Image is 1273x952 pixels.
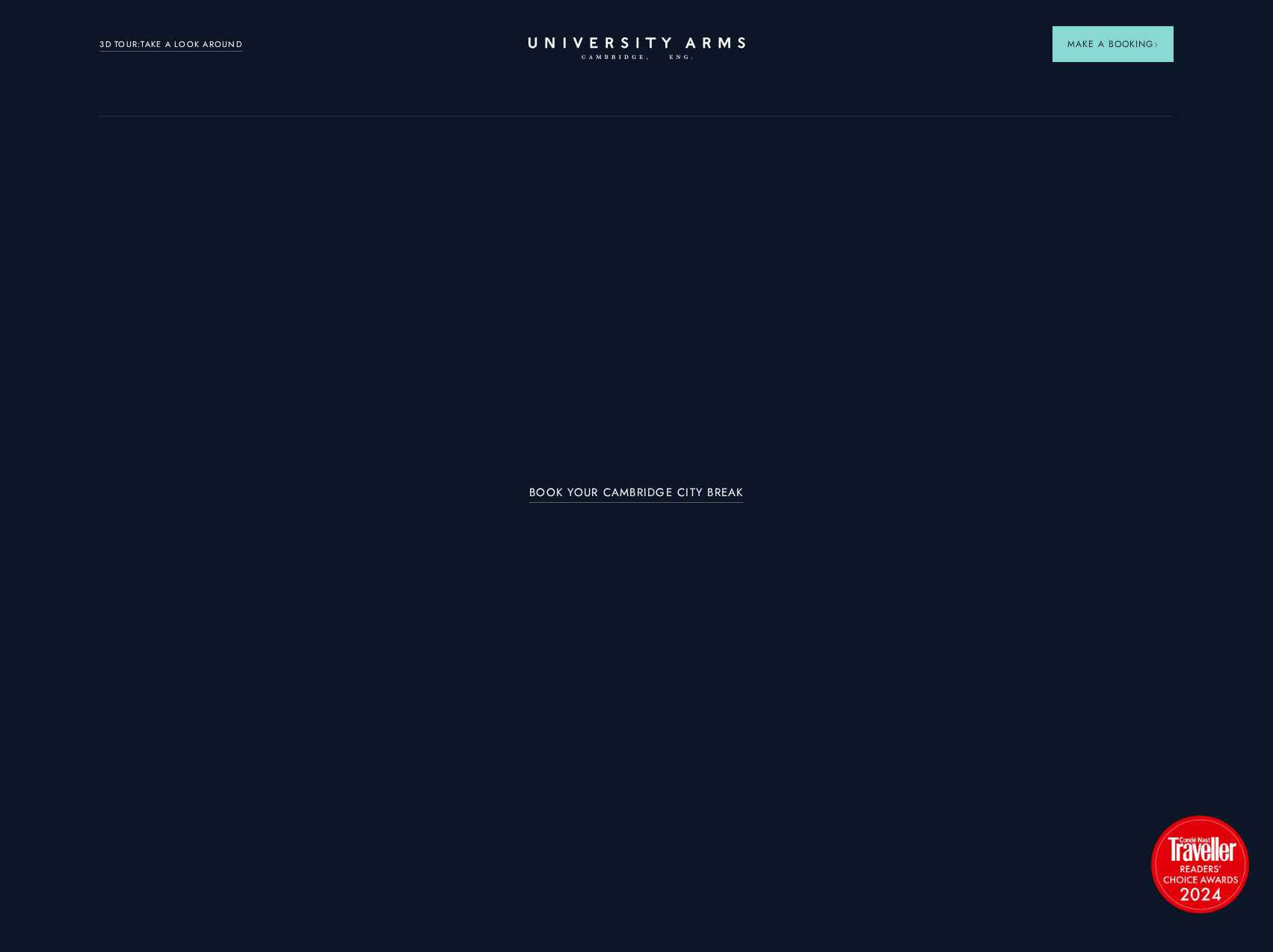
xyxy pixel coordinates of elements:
[1153,42,1159,47] img: Arrow icon
[1067,37,1159,51] span: Make a Booking
[1144,808,1256,920] img: image-2524eff8f0c5d55edbf694693304c4387916dea5-1501x1501-png
[99,38,242,52] a: 3D TOUR:TAKE A LOOK AROUND
[528,37,745,61] a: Home
[529,486,744,504] a: BOOK YOUR CAMBRIDGE CITY BREAK
[1052,26,1174,62] button: Make a BookingArrow icon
